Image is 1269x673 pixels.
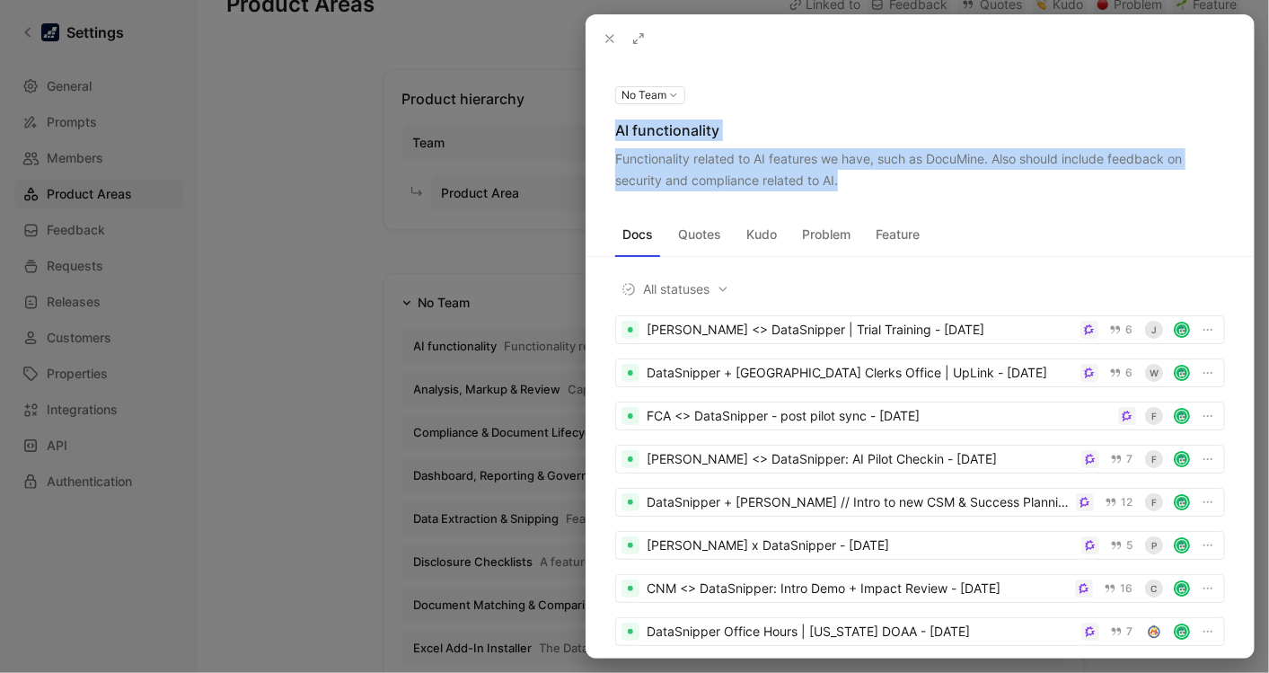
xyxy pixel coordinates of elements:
a: CNM <> DataSnipper: Intro Demo + Impact Review - [DATE]16Cavatar [615,574,1225,603]
img: avatar [1176,582,1188,595]
span: 12 [1121,497,1132,508]
button: Kudo [739,220,784,249]
div: DataSnipper + [GEOGRAPHIC_DATA] Clerks Office | UpLink - [DATE] [647,362,1073,384]
div: F [1145,493,1163,511]
span: All statuses [621,279,729,300]
span: 5 [1126,540,1132,551]
div: C [1145,580,1163,598]
a: [PERSON_NAME] <> DataSnipper: AI Pilot Checkin - [DATE]7Favatar [615,445,1225,474]
button: 16 [1100,579,1136,598]
span: 6 [1125,367,1132,378]
img: avatar [1176,323,1188,336]
button: 7 [1106,449,1136,469]
button: 6 [1106,320,1136,340]
span: 16 [1120,583,1132,594]
button: All statuses [615,278,736,301]
button: Problem [795,220,858,249]
div: J [1145,321,1163,339]
button: 6 [1106,363,1136,383]
button: Feature [868,220,927,249]
div: CNM <> DataSnipper: Intro Demo + Impact Review - [DATE] [647,578,1068,599]
img: audits.ga.gov [1145,623,1163,641]
div: [PERSON_NAME] <> DataSnipper | Trial Training - [DATE] [647,319,1073,341]
img: avatar [1176,453,1188,465]
button: No Team [615,86,685,104]
img: avatar [1176,410,1188,422]
span: 7 [1126,626,1132,637]
button: 7 [1106,622,1136,642]
button: 5 [1106,536,1136,555]
a: DataSnipper Office Hours | [US_STATE] DOAA - [DATE]7avatar [615,617,1225,646]
span: 6 [1125,324,1132,335]
div: [PERSON_NAME] <> DataSnipper: AI Pilot Checkin - [DATE] [647,448,1074,470]
span: 7 [1126,454,1132,465]
div: AI functionality [615,120,1225,141]
div: F [1145,407,1163,425]
a: DataSnipper + [GEOGRAPHIC_DATA] Clerks Office | UpLink - [DATE]6Wavatar [615,359,1225,387]
button: 12 [1101,492,1136,512]
div: DataSnipper + [PERSON_NAME] // Intro to new CSM & Success Planning - [DATE] [647,491,1069,513]
div: [PERSON_NAME] x DataSnipper - [DATE] [647,535,1074,556]
button: Quotes [671,220,728,249]
div: F [1145,450,1163,468]
img: avatar [1176,625,1188,638]
div: W [1145,364,1163,382]
div: Functionality related to AI features we have, such as DocuMine. Also should include feedback on s... [615,148,1225,191]
a: [PERSON_NAME] x DataSnipper - [DATE]5Pavatar [615,531,1225,560]
img: avatar [1176,539,1188,552]
a: [PERSON_NAME] <> DataSnipper | Trial Training - [DATE]6Javatar [615,315,1225,344]
a: DataSnipper + [PERSON_NAME] // Intro to new CSM & Success Planning - [DATE]12Favatar [615,488,1225,517]
div: P [1145,536,1163,554]
a: FCA <> DataSnipper - post pilot sync - [DATE]Favatar [615,402,1225,430]
div: DataSnipper Office Hours | [US_STATE] DOAA - [DATE] [647,621,1074,642]
img: avatar [1176,367,1188,379]
button: Docs [615,220,660,249]
div: FCA <> DataSnipper - post pilot sync - [DATE] [647,405,1111,427]
img: avatar [1176,496,1188,509]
